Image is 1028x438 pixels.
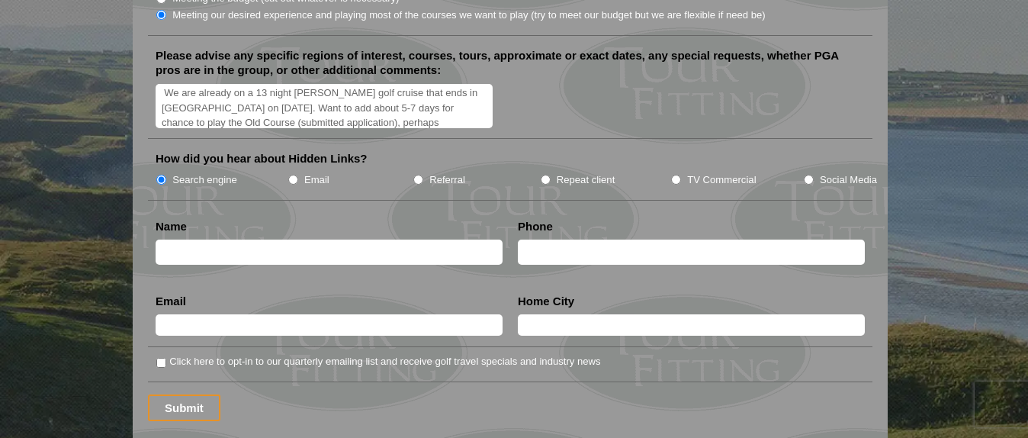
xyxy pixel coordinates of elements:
label: Email [304,172,329,188]
label: Social Media [820,172,877,188]
label: Please advise any specific regions of interest, courses, tours, approximate or exact dates, any s... [156,48,865,78]
label: Search engine [172,172,237,188]
label: Repeat client [557,172,615,188]
label: Email [156,294,186,309]
label: TV Commercial [687,172,756,188]
label: Home City [518,294,574,309]
label: Meeting our desired experience and playing most of the courses we want to play (try to meet our b... [172,8,766,23]
label: Phone [518,219,553,234]
label: How did you hear about Hidden Links? [156,151,368,166]
label: Name [156,219,187,234]
label: Referral [429,172,465,188]
input: Submit [148,395,220,421]
label: Click here to opt-in to our quarterly emailing list and receive golf travel specials and industry... [169,354,600,369]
